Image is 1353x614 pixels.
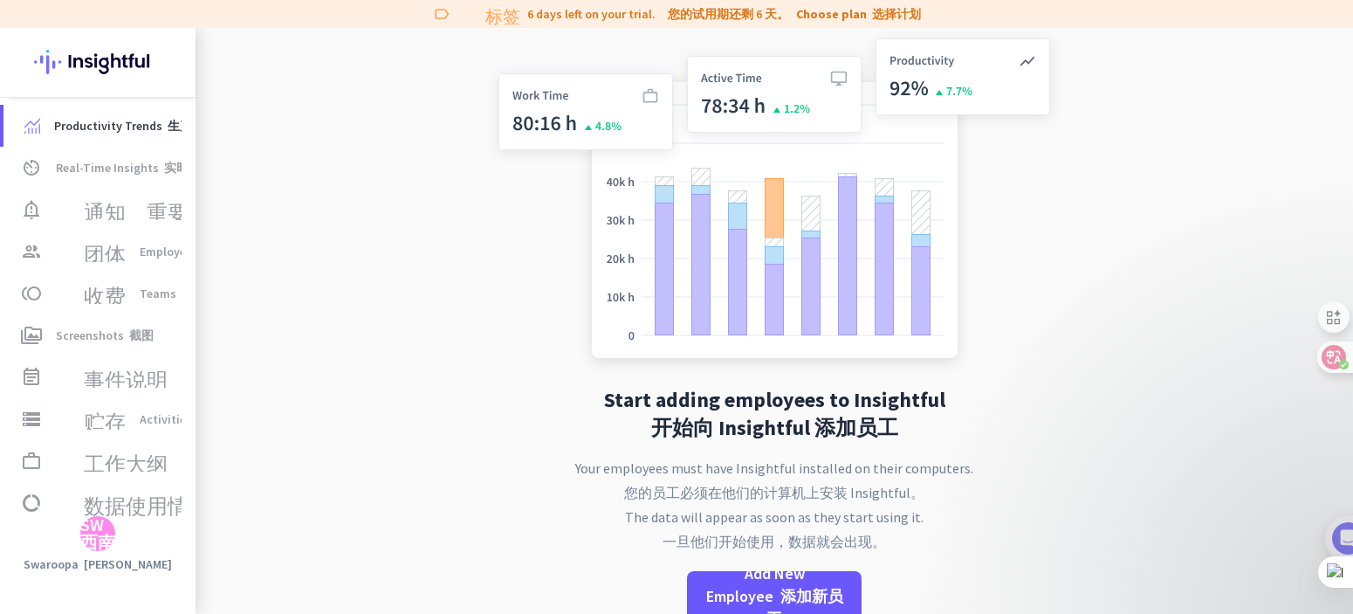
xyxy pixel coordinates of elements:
[21,241,126,262] i: group
[21,199,189,220] i: notification_important
[21,157,42,178] i: av_timer
[3,398,196,440] a: storage 贮存Activities
[80,531,115,553] font: 西南
[84,451,168,472] font: 工作大纲
[21,367,168,388] i: event_note
[168,118,229,134] font: 生产力趋势
[575,459,973,557] p: Your employees must have Insightful installed on their computers. The data will appear as soon as...
[56,325,154,346] span: Screenshots
[84,493,209,514] font: 数据使用情况
[164,160,213,176] font: 实时洞察
[3,105,196,147] a: menu-itemProductivity Trends 生产力趋势
[3,314,196,356] a: perm_mediaScreenshots 截图
[21,409,126,430] i: storage
[84,241,126,262] font: 团体
[3,231,196,273] a: group 团体Employees
[872,6,921,22] font: 选择计划
[21,283,126,304] i: toll
[433,5,520,23] i: label
[84,367,168,388] font: 事件说明
[84,409,126,430] font: 贮存
[34,28,161,96] img: Insightful logo
[624,484,924,501] font: 您的员工必须在他们的计算机上安装 Insightful。
[668,6,789,22] font: 您的试用期还剩 6 天。
[3,356,196,398] a: event_note 事件说明
[485,28,1063,376] img: no-search-results
[604,390,945,445] h2: Start adding employees to Insightful
[796,5,921,23] a: Choose plan 选择计划
[3,273,196,314] a: toll 收费Teams
[140,409,222,430] span: Activities
[21,451,168,472] i: work_outline
[3,189,196,231] a: notification_important 通知_重要
[54,115,229,136] span: Productivity Trends
[21,493,209,514] i: data_usage
[663,533,886,550] font: 一旦他们开始使用，数据就会出现。
[3,482,196,524] a: data_usage 数据使用情况
[24,118,40,134] img: menu-item
[129,328,154,343] font: 截图
[84,199,189,220] font: 通知_重要
[84,283,126,304] font: 收费
[80,516,115,551] div: SW
[84,556,172,572] font: [PERSON_NAME]
[56,157,213,178] span: Real-Time Insights
[3,147,196,189] a: av_timerReal-Time Insights 实时洞察
[485,5,520,23] font: 标签
[140,241,228,262] span: Employees
[651,414,898,441] font: 开始向 Insightful 添加员工
[140,283,206,304] span: Teams
[3,440,196,482] a: work_outline 工作大纲
[21,325,42,346] i: perm_media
